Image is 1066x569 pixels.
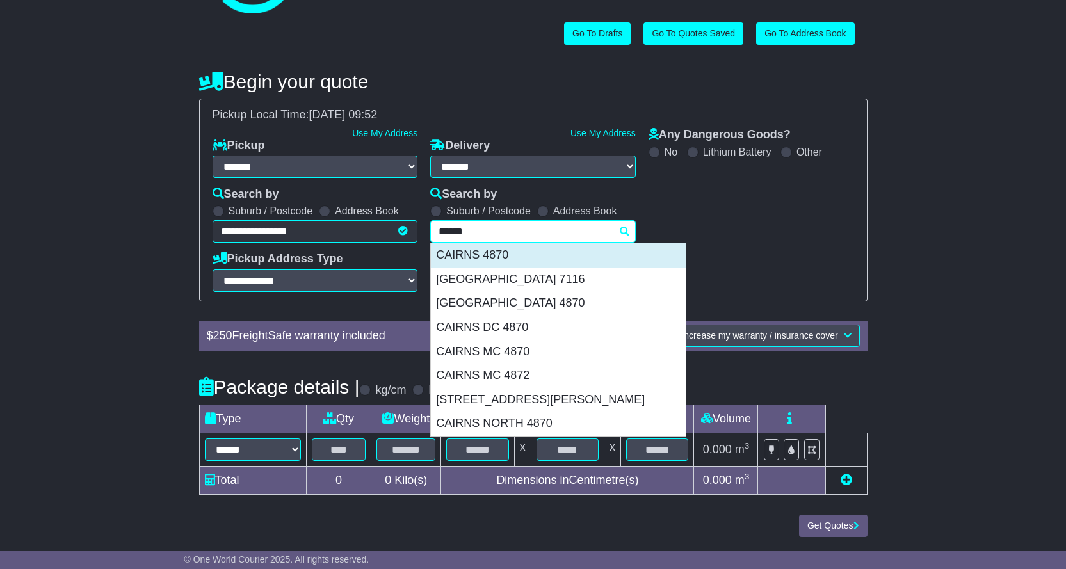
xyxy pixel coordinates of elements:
label: Any Dangerous Goods? [649,128,791,142]
div: [STREET_ADDRESS][PERSON_NAME] [431,388,686,412]
td: Dimensions in Centimetre(s) [441,466,694,494]
span: m [735,443,750,456]
label: Pickup Address Type [213,252,343,266]
div: CAIRNS MC 4872 [431,364,686,388]
a: Use My Address [570,128,636,138]
label: Search by [213,188,279,202]
div: CAIRNS 4870 [431,243,686,268]
label: lb/in [428,383,449,397]
label: Address Book [335,205,399,217]
td: Kilo(s) [371,466,441,494]
span: 0.000 [703,474,732,486]
label: Other [796,146,822,158]
label: Delivery [430,139,490,153]
h4: Package details | [199,376,360,397]
div: CAIRNS DC 4870 [431,316,686,340]
div: [GEOGRAPHIC_DATA] 4870 [431,291,686,316]
td: x [514,433,531,466]
label: Lithium Battery [703,146,771,158]
label: Suburb / Postcode [446,205,531,217]
button: Increase my warranty / insurance cover [673,325,859,347]
label: Pickup [213,139,265,153]
td: Total [199,466,306,494]
a: Go To Quotes Saved [643,22,743,45]
td: Volume [694,405,758,433]
sup: 3 [745,441,750,451]
td: 0 [306,466,371,494]
span: 250 [213,329,232,342]
span: © One World Courier 2025. All rights reserved. [184,554,369,565]
span: Increase my warranty / insurance cover [681,330,837,341]
td: Qty [306,405,371,433]
sup: 3 [745,472,750,481]
span: 0 [385,474,391,486]
a: Use My Address [352,128,417,138]
label: kg/cm [375,383,406,397]
td: x [604,433,621,466]
span: 0.000 [703,443,732,456]
div: [GEOGRAPHIC_DATA] 7116 [431,268,686,292]
span: m [735,474,750,486]
td: Weight [371,405,441,433]
span: [DATE] 09:52 [309,108,378,121]
div: Pickup Local Time: [206,108,860,122]
label: Suburb / Postcode [229,205,313,217]
label: No [665,146,677,158]
button: Get Quotes [799,515,868,537]
a: Go To Drafts [564,22,631,45]
a: Go To Address Book [756,22,854,45]
a: Add new item [841,474,852,486]
div: CAIRNS MC 4870 [431,340,686,364]
td: Type [199,405,306,433]
label: Address Book [553,205,617,217]
div: CAIRNS NORTH 4870 [431,412,686,436]
h4: Begin your quote [199,71,868,92]
label: Search by [430,188,497,202]
div: $ FreightSafe warranty included [200,329,570,343]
